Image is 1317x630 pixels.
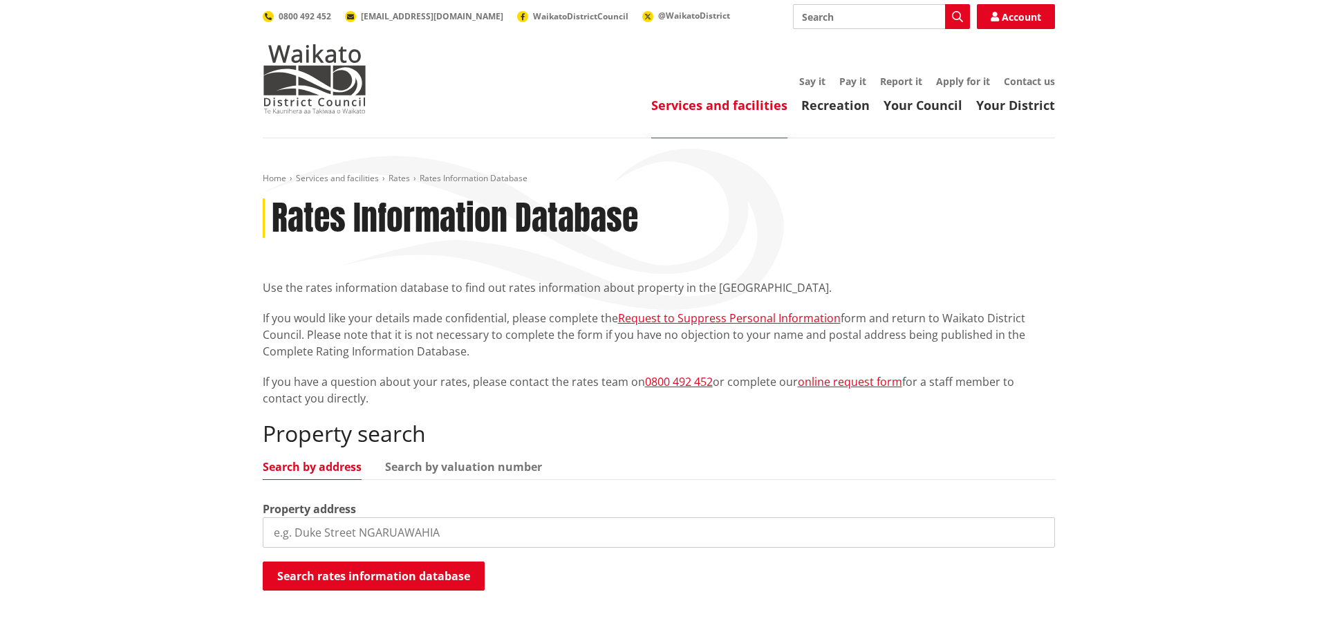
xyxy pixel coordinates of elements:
a: Search by valuation number [385,461,542,472]
span: WaikatoDistrictCouncil [533,10,628,22]
input: e.g. Duke Street NGARUAWAHIA [263,517,1055,548]
a: Say it [799,75,825,88]
a: [EMAIL_ADDRESS][DOMAIN_NAME] [345,10,503,22]
span: [EMAIL_ADDRESS][DOMAIN_NAME] [361,10,503,22]
h2: Property search [263,420,1055,447]
nav: breadcrumb [263,173,1055,185]
a: Account [977,4,1055,29]
img: Waikato District Council - Te Kaunihera aa Takiwaa o Waikato [263,44,366,113]
a: 0800 492 452 [645,374,713,389]
span: Rates Information Database [420,172,527,184]
span: @WaikatoDistrict [658,10,730,21]
label: Property address [263,501,356,517]
a: Home [263,172,286,184]
a: Your Council [884,97,962,113]
a: Apply for it [936,75,990,88]
p: If you have a question about your rates, please contact the rates team on or complete our for a s... [263,373,1055,407]
a: Search by address [263,461,362,472]
p: Use the rates information database to find out rates information about property in the [GEOGRAPHI... [263,279,1055,296]
a: online request form [798,374,902,389]
a: Services and facilities [296,172,379,184]
button: Search rates information database [263,562,485,591]
a: Your District [976,97,1055,113]
a: WaikatoDistrictCouncil [517,10,628,22]
a: @WaikatoDistrict [642,10,730,21]
a: Rates [389,172,410,184]
a: Contact us [1004,75,1055,88]
a: Pay it [839,75,866,88]
a: Services and facilities [651,97,787,113]
p: If you would like your details made confidential, please complete the form and return to Waikato ... [263,310,1055,360]
h1: Rates Information Database [272,198,638,239]
a: Request to Suppress Personal Information [618,311,841,326]
a: 0800 492 452 [263,10,331,22]
a: Report it [880,75,922,88]
input: Search input [793,4,970,29]
span: 0800 492 452 [279,10,331,22]
a: Recreation [801,97,870,113]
